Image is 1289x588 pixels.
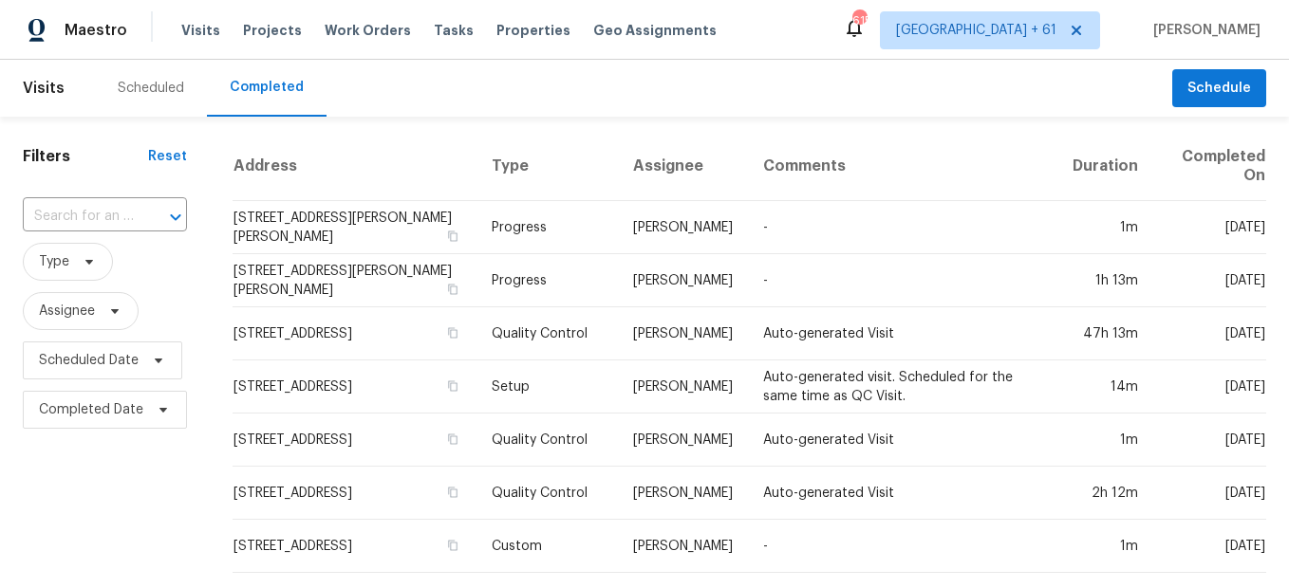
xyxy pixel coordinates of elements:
td: Auto-generated visit. Scheduled for the same time as QC Visit. [748,360,1058,413]
span: Visits [181,21,220,40]
span: Completed Date [39,400,143,419]
td: 1h 13m [1057,254,1153,307]
span: Maestro [65,21,127,40]
span: [GEOGRAPHIC_DATA] + 61 [896,21,1056,40]
th: Duration [1057,132,1153,201]
td: 1m [1057,413,1153,467]
td: Custom [476,520,618,573]
td: [PERSON_NAME] [618,360,748,413]
span: Type [39,252,69,271]
td: [STREET_ADDRESS] [233,307,476,360]
td: Quality Control [476,413,618,467]
td: [DATE] [1153,520,1266,573]
td: Quality Control [476,307,618,360]
h1: Filters [23,147,148,166]
button: Copy Address [444,324,461,341]
td: [PERSON_NAME] [618,520,748,573]
span: Geo Assignments [593,21,717,40]
td: [DATE] [1153,413,1266,467]
td: Auto-generated Visit [748,467,1058,520]
button: Copy Address [444,377,461,395]
td: [DATE] [1153,360,1266,413]
td: 1m [1057,201,1153,254]
input: Search for an address... [23,202,134,231]
span: Schedule [1187,77,1251,101]
td: Quality Control [476,467,618,520]
td: Auto-generated Visit [748,413,1058,467]
td: [DATE] [1153,307,1266,360]
td: Setup [476,360,618,413]
td: [PERSON_NAME] [618,254,748,307]
td: [PERSON_NAME] [618,201,748,254]
td: [STREET_ADDRESS][PERSON_NAME][PERSON_NAME] [233,254,476,307]
th: Type [476,132,618,201]
td: [DATE] [1153,254,1266,307]
th: Assignee [618,132,748,201]
td: Progress [476,254,618,307]
th: Comments [748,132,1058,201]
td: [STREET_ADDRESS] [233,467,476,520]
button: Schedule [1172,69,1266,108]
td: [DATE] [1153,467,1266,520]
td: - [748,520,1058,573]
td: [STREET_ADDRESS] [233,413,476,467]
th: Address [233,132,476,201]
button: Copy Address [444,431,461,448]
span: Projects [243,21,302,40]
div: Completed [230,78,304,97]
td: - [748,254,1058,307]
span: Work Orders [325,21,411,40]
td: Progress [476,201,618,254]
td: 2h 12m [1057,467,1153,520]
span: Tasks [434,24,474,37]
div: 615 [852,11,866,30]
td: - [748,201,1058,254]
div: Reset [148,147,187,166]
td: [STREET_ADDRESS] [233,520,476,573]
button: Open [162,204,189,230]
td: [STREET_ADDRESS] [233,360,476,413]
span: Scheduled Date [39,351,139,370]
button: Copy Address [444,281,461,298]
td: [PERSON_NAME] [618,413,748,467]
td: Auto-generated Visit [748,307,1058,360]
span: Properties [496,21,570,40]
td: [DATE] [1153,201,1266,254]
th: Completed On [1153,132,1266,201]
span: [PERSON_NAME] [1146,21,1261,40]
button: Copy Address [444,228,461,245]
td: 47h 13m [1057,307,1153,360]
td: [STREET_ADDRESS][PERSON_NAME][PERSON_NAME] [233,201,476,254]
span: Visits [23,67,65,109]
button: Copy Address [444,484,461,501]
div: Scheduled [118,79,184,98]
button: Copy Address [444,537,461,554]
span: Assignee [39,302,95,321]
td: [PERSON_NAME] [618,467,748,520]
td: 14m [1057,360,1153,413]
td: 1m [1057,520,1153,573]
td: [PERSON_NAME] [618,307,748,360]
